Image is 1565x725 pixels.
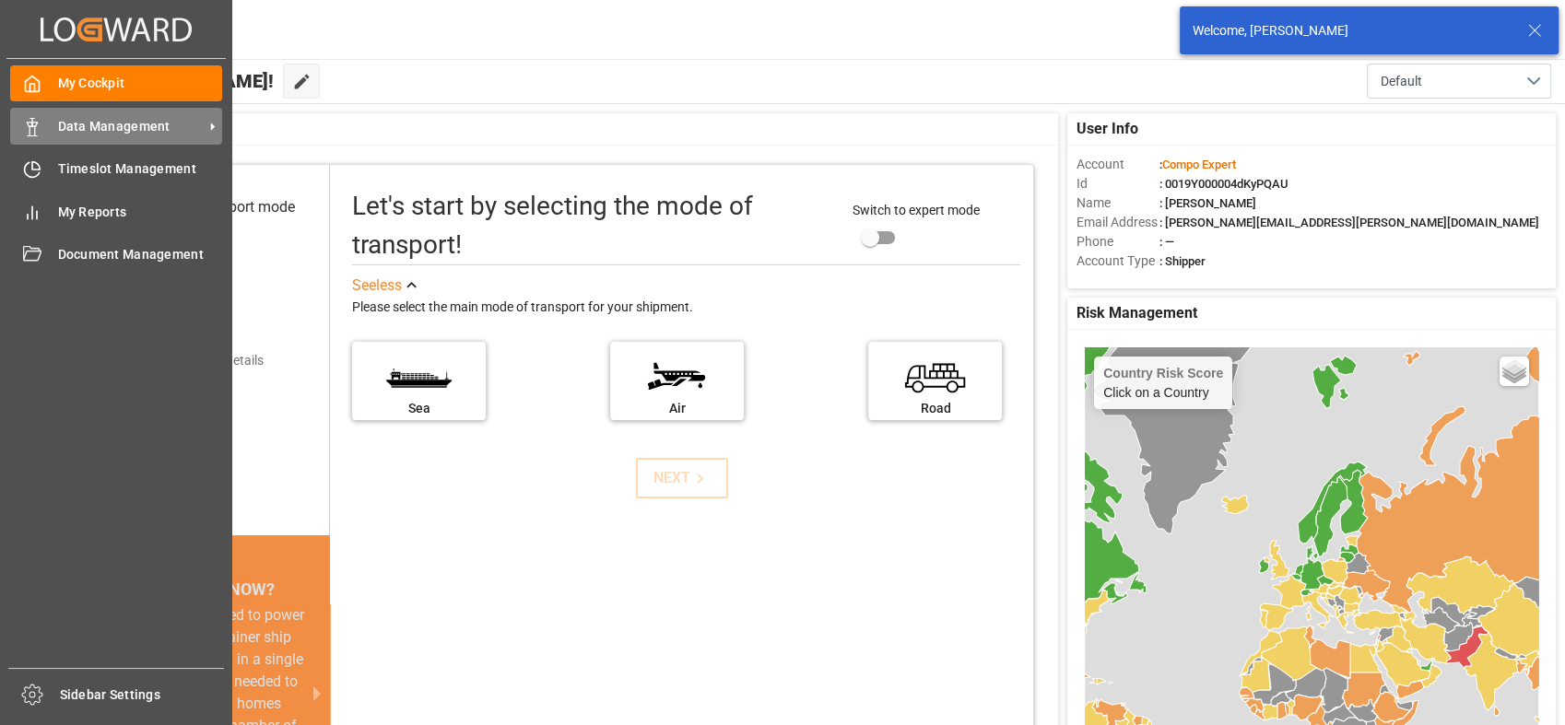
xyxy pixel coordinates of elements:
span: Email Address [1077,213,1159,232]
span: Compo Expert [1162,158,1236,171]
span: User Info [1077,118,1138,140]
span: : [1159,158,1236,171]
span: : 0019Y000004dKyPQAU [1159,177,1288,191]
a: My Cockpit [10,65,222,101]
span: Account Type [1077,251,1159,271]
span: My Reports [58,203,223,222]
div: Welcome, [PERSON_NAME] [1193,21,1510,41]
div: Air [619,399,735,418]
span: Switch to expert mode [853,203,980,217]
span: Sidebar Settings [60,685,225,705]
span: : [PERSON_NAME] [1159,196,1256,210]
div: Add shipping details [148,351,264,370]
button: NEXT [636,458,728,498]
a: Document Management [10,237,222,273]
span: Data Management [58,117,204,136]
span: Document Management [58,245,223,264]
span: Default [1381,72,1422,91]
a: My Reports [10,193,222,229]
span: Account [1077,155,1159,174]
div: Let's start by selecting the mode of transport! [352,187,834,264]
span: Timeslot Management [58,159,223,179]
span: Id [1077,174,1159,193]
div: NEXT [653,467,710,489]
div: Click on a Country [1103,366,1223,400]
span: Name [1077,193,1159,213]
h4: Country Risk Score [1103,366,1223,380]
span: : Shipper [1159,254,1206,268]
span: My Cockpit [58,74,223,93]
div: Please select the main mode of transport for your shipment. [352,297,1020,319]
span: : — [1159,235,1174,249]
span: Phone [1077,232,1159,251]
div: Sea [361,399,477,418]
span: : [PERSON_NAME][EMAIL_ADDRESS][PERSON_NAME][DOMAIN_NAME] [1159,216,1539,229]
a: Layers [1500,357,1529,386]
a: Timeslot Management [10,151,222,187]
div: See less [352,275,402,297]
button: open menu [1367,64,1551,99]
div: Road [877,399,993,418]
span: Risk Management [1077,302,1197,324]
